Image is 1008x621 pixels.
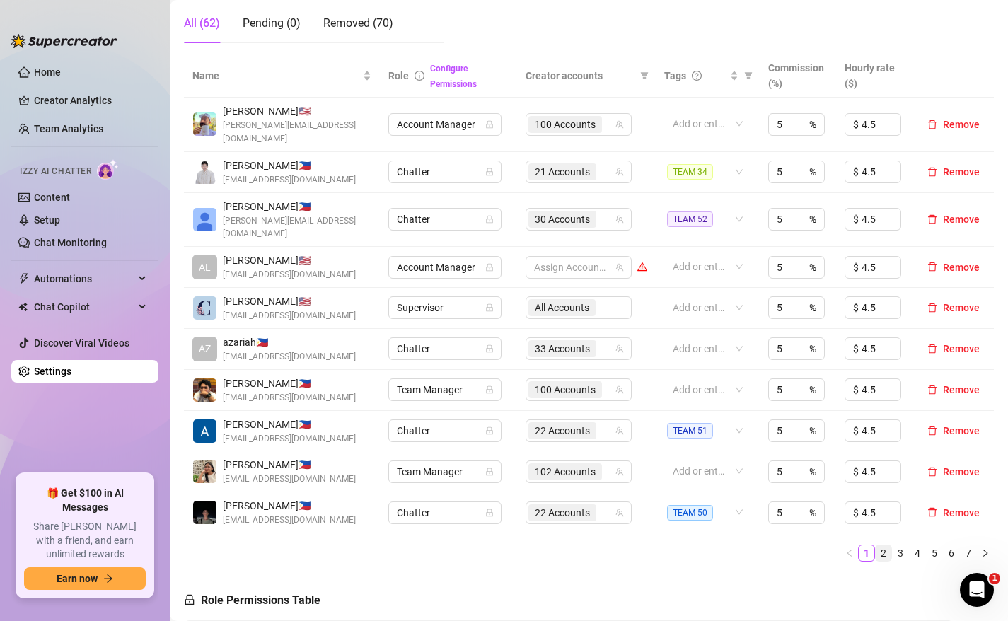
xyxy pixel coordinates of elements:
span: Supervisor [397,297,493,318]
span: lock [485,215,494,224]
span: delete [927,344,937,354]
span: [PERSON_NAME] 🇺🇸 [223,294,356,309]
img: Chat Copilot [18,302,28,312]
span: [EMAIL_ADDRESS][DOMAIN_NAME] [223,432,356,446]
button: Earn nowarrow-right [24,567,146,590]
button: Remove [922,422,985,439]
span: Chatter [397,420,493,441]
span: 30 Accounts [528,211,596,228]
span: lock [485,168,494,176]
div: Pending (0) [243,15,301,32]
span: lock [485,426,494,435]
span: TEAM 50 [667,505,713,521]
a: 4 [910,545,925,561]
li: 6 [943,545,960,562]
a: Content [34,192,70,203]
span: 100 Accounts [535,117,596,132]
a: 6 [944,545,959,561]
button: Remove [922,504,985,521]
img: Katrina Mendiola [193,208,216,231]
span: AL [199,260,211,275]
span: Remove [943,507,980,518]
img: Jedidiah Flores [193,378,216,402]
span: [PERSON_NAME] 🇵🇭 [223,417,356,432]
li: 5 [926,545,943,562]
span: delete [927,467,937,477]
span: Name [192,68,360,83]
span: delete [927,120,937,129]
span: team [615,426,624,435]
li: 1 [858,545,875,562]
span: Remove [943,302,980,313]
span: [EMAIL_ADDRESS][DOMAIN_NAME] [223,350,356,364]
span: info-circle [415,71,424,81]
span: 33 Accounts [535,341,590,356]
img: AI Chatter [97,159,119,180]
span: delete [927,507,937,517]
span: Remove [943,214,980,225]
img: Evan Gillis [193,112,216,136]
span: lock [485,385,494,394]
span: warning [637,262,647,272]
span: lock [485,263,494,272]
span: Remove [943,119,980,130]
a: 3 [893,545,908,561]
li: 2 [875,545,892,562]
span: filter [741,65,755,86]
a: Creator Analytics [34,89,147,112]
a: Configure Permissions [430,64,477,89]
span: Team Manager [397,461,493,482]
span: [PERSON_NAME] 🇺🇸 [223,103,371,119]
span: team [615,168,624,176]
span: lock [485,509,494,517]
span: delete [927,426,937,436]
span: Chatter [397,209,493,230]
span: AZ [199,341,211,356]
a: Discover Viral Videos [34,337,129,349]
button: Remove [922,381,985,398]
span: Chatter [397,161,493,182]
span: left [845,549,854,557]
span: team [615,509,624,517]
span: 21 Accounts [535,164,590,180]
span: Remove [943,166,980,178]
li: 4 [909,545,926,562]
span: team [615,385,624,394]
span: 22 Accounts [535,505,590,521]
a: 1 [859,545,874,561]
span: delete [927,167,937,177]
span: lock [184,594,195,605]
button: Remove [922,463,985,480]
a: 7 [961,545,976,561]
span: team [615,468,624,476]
span: [EMAIL_ADDRESS][DOMAIN_NAME] [223,268,356,282]
span: [PERSON_NAME] 🇵🇭 [223,457,356,472]
span: team [615,120,624,129]
span: delete [927,303,937,313]
span: Chat Copilot [34,296,134,318]
button: Remove [922,211,985,228]
span: 100 Accounts [535,382,596,397]
span: Account Manager [397,114,493,135]
span: Chatter [397,502,493,523]
span: Team Manager [397,379,493,400]
span: filter [744,71,753,80]
li: Previous Page [841,545,858,562]
h5: Role Permissions Table [184,592,320,609]
span: Creator accounts [526,68,635,83]
span: team [615,344,624,353]
a: Settings [34,366,71,377]
span: azariah 🇵🇭 [223,335,356,350]
span: 🎁 Get $100 in AI Messages [24,487,146,514]
img: Caylie Clarke [193,296,216,320]
span: TEAM 34 [667,164,713,180]
button: Remove [922,299,985,316]
span: Izzy AI Chatter [20,165,91,178]
button: Remove [922,163,985,180]
div: All (62) [184,15,220,32]
span: [PERSON_NAME][EMAIL_ADDRESS][DOMAIN_NAME] [223,119,371,146]
span: [EMAIL_ADDRESS][DOMAIN_NAME] [223,513,356,527]
th: Commission (%) [760,54,837,98]
li: 3 [892,545,909,562]
a: 2 [876,545,891,561]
